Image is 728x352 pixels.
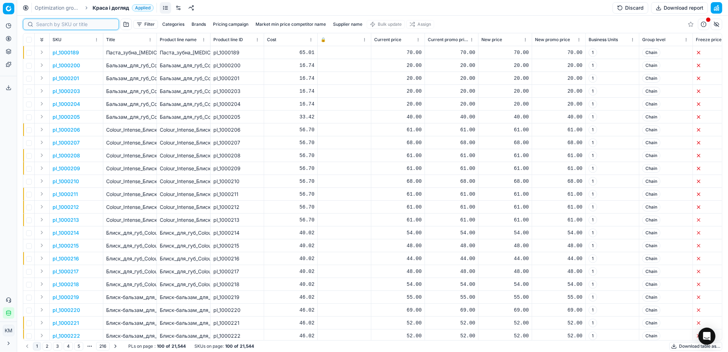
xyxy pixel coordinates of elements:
div: 68.00 [481,178,529,185]
div: Colour_Intense_Блиск_для_губ__Jelly_Gloss_глянець_відтінок_10_(шимер_тилесний)_6_мл [160,191,207,198]
button: pl_1000200 [53,62,80,69]
button: Bulk update [367,20,405,29]
div: 68.00 [374,178,422,185]
span: 1 [589,216,597,224]
span: Product line name [160,37,197,43]
div: pl_1000210 [213,178,261,185]
button: pl_1000217 [53,268,79,275]
span: 1 [589,74,597,83]
div: 68.00 [535,178,583,185]
div: 61.00 [374,204,422,211]
span: Group level [642,37,665,43]
div: Бальзам_для_губ_Colour_Intense_Balamce_5_г_(04_чорниця) [160,75,207,82]
p: Colour_Intense_Блиск_для_губ__Jelly_Gloss__глянець_відтінок_04_(шимер_рум'янець)_6_мл [106,165,154,172]
div: pl_1000205 [213,113,261,121]
button: Download report [651,2,708,14]
div: 61.00 [535,165,583,172]
span: Краса і доглядApplied [93,4,154,11]
button: pl_1000215 [53,242,79,249]
div: Блиск_для_губ_Colour_Intense_Pop_Neon_[MEDICAL_DATA]_10_мл_(05_ягода) [160,229,207,236]
div: 20.00 [428,88,475,95]
p: Бальзам_для_губ_Colour_Intense_SOS_complex_5_г [106,113,154,121]
button: pl_1000219 [53,294,79,301]
div: pl_1000216 [213,255,261,262]
button: pl_1000201 [53,75,79,82]
div: pl_1000203 [213,88,261,95]
span: 1 [589,48,597,57]
button: 5 [74,342,83,351]
div: 40.02 [267,229,315,236]
div: 16.74 [267,75,315,82]
div: 54.00 [535,229,583,236]
div: 40.02 [267,268,315,275]
div: Colour_Intense_Блиск_для_губ__Jelly_Gloss_гдянець_відтінок_03_(шимер_персик)6_мл [160,178,207,185]
span: 1 [589,280,597,289]
span: Chain [642,203,660,211]
div: 70.00 [428,49,475,56]
p: Блиск_для_губ_Colour_Intense_Pop_Neon_[MEDICAL_DATA]_10_мл_(03_банан) [106,255,154,262]
div: 56.70 [267,139,315,146]
button: pl_1000216 [53,255,79,262]
button: Expand [38,318,46,327]
p: Colour_Intense_Блиск_для_губ__Jelly_Gloss_глянець_відтінок_06_(шимер_рожевий)_6_мл [106,152,154,159]
div: 40.02 [267,255,315,262]
button: Discard [613,2,648,14]
div: 61.00 [535,191,583,198]
button: pl_1000206 [53,126,80,133]
span: Chain [642,48,660,57]
p: Бальзам_для_губ_Colour_Intense_Balamce_5_г_(02_ківі) [106,88,154,95]
div: 44.00 [481,255,529,262]
div: 20.00 [481,101,529,108]
p: pl_1000211 [53,191,78,198]
div: Паста_зубна_[MEDICAL_DATA]_Triple_protection_Fresh&Minty_100_мл [160,49,207,56]
button: pl_1000205 [53,113,80,121]
div: 40.00 [374,113,422,121]
div: 56.70 [267,191,315,198]
div: 48.00 [374,242,422,249]
div: 54.00 [481,229,529,236]
div: pl_1000218 [213,281,261,288]
span: 1 [589,241,597,250]
span: Current promo price [428,37,468,43]
div: 56.70 [267,152,315,159]
button: Expand [38,151,46,160]
p: Блиск_для_губ_Colour_Intense_Pop_Neon_[MEDICAL_DATA]_10_мл_(05_ягода) [106,229,154,236]
button: Filter [133,20,158,29]
button: Expand [38,280,46,288]
button: pl_1000189 [53,49,79,56]
span: Chain [642,254,660,263]
div: pl_1000213 [213,216,261,224]
div: 56.70 [267,178,315,185]
button: КM [3,325,14,336]
div: 68.00 [481,139,529,146]
span: Cost [267,37,276,43]
button: Expand [38,267,46,275]
button: pl_1000212 [53,204,79,211]
button: Expand [38,99,46,108]
div: 48.00 [428,268,475,275]
div: 56.70 [267,126,315,133]
span: 1 [589,203,597,211]
div: pl_1000209 [213,165,261,172]
button: 1 [33,342,41,351]
div: 44.00 [535,255,583,262]
p: Бальзам_для_губ_Colour_Intense_Balamce_5_г_(01_ваніль) [106,101,154,108]
div: pl_1000204 [213,101,261,108]
button: Expand all [38,35,46,44]
button: Supplier name [330,20,365,29]
span: Applied [132,4,154,11]
div: 48.00 [428,242,475,249]
div: 61.00 [428,204,475,211]
button: pl_1000214 [53,229,79,236]
button: Brands [189,20,209,29]
div: 61.00 [428,126,475,133]
div: 61.00 [374,165,422,172]
div: 40.00 [428,113,475,121]
span: 1 [589,138,597,147]
div: 61.00 [428,152,475,159]
div: 68.00 [428,139,475,146]
div: 61.00 [481,204,529,211]
p: Бальзам_для_губ_Colour_Intense_Balamce_5_г_(04_чорниця) [106,75,154,82]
